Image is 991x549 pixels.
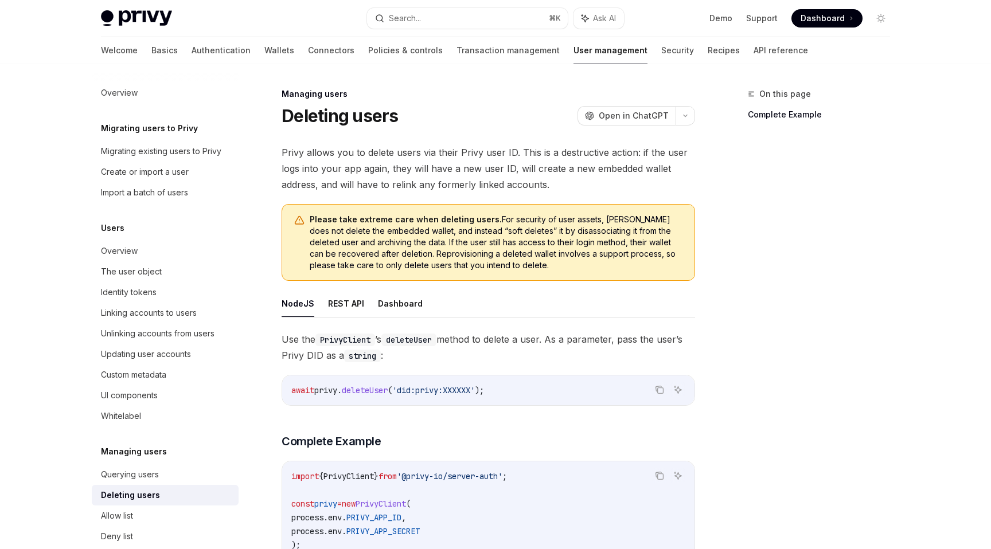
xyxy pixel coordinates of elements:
[92,323,239,344] a: Unlinking accounts from users
[101,86,138,100] div: Overview
[294,215,305,226] svg: Warning
[282,88,695,100] div: Managing users
[746,13,778,24] a: Support
[342,385,388,395] span: deleteUser
[573,8,624,29] button: Ask AI
[344,350,381,362] code: string
[314,385,337,395] span: privy
[573,37,647,64] a: User management
[401,512,406,523] span: ,
[328,512,342,523] span: env
[92,241,239,261] a: Overview
[754,37,808,64] a: API reference
[92,344,239,364] a: Updating user accounts
[92,406,239,426] a: Whitelabel
[101,368,166,382] div: Custom metadata
[101,121,198,135] h5: Migrating users to Privy
[397,471,502,481] span: '@privy-io/server-auth'
[342,526,346,536] span: .
[368,37,443,64] a: Policies & controls
[549,14,561,23] span: ⌘ K
[282,433,381,449] span: Complete Example
[101,10,172,26] img: light logo
[356,499,406,509] span: PrivyClient
[101,144,221,158] div: Migrating existing users to Privy
[101,285,157,299] div: Identity tokens
[599,110,669,121] span: Open in ChatGPT
[801,13,845,24] span: Dashboard
[337,499,342,509] span: =
[310,214,683,271] span: For security of user assets, [PERSON_NAME] does not delete the embedded wallet, and instead “soft...
[652,468,667,483] button: Copy the contents from the code block
[291,385,314,395] span: await
[661,37,694,64] a: Security
[670,382,685,397] button: Ask AI
[101,244,138,258] div: Overview
[502,471,507,481] span: ;
[282,144,695,193] span: Privy allows you to delete users via their Privy user ID. This is a destructive action: if the us...
[872,9,890,28] button: Toggle dark mode
[291,512,323,523] span: process
[670,468,685,483] button: Ask AI
[264,37,294,64] a: Wallets
[367,8,568,29] button: Search...⌘K
[192,37,251,64] a: Authentication
[457,37,560,64] a: Transaction management
[308,37,354,64] a: Connectors
[151,37,178,64] a: Basics
[374,471,379,481] span: }
[388,385,392,395] span: (
[92,385,239,406] a: UI components
[323,471,374,481] span: PrivyClient
[346,526,420,536] span: PRIVY_APP_SECRET
[92,182,239,203] a: Import a batch of users
[708,37,740,64] a: Recipes
[92,485,239,505] a: Deleting users
[92,141,239,162] a: Migrating existing users to Privy
[92,83,239,103] a: Overview
[101,347,191,361] div: Updating user accounts
[381,334,436,346] code: deleteUser
[389,11,421,25] div: Search...
[101,221,124,235] h5: Users
[291,526,323,536] span: process
[101,306,197,320] div: Linking accounts to users
[337,385,342,395] span: .
[101,186,188,199] div: Import a batch of users
[748,105,899,124] a: Complete Example
[282,331,695,363] span: Use the ’s method to delete a user. As a parameter, pass the user’s Privy DID as a :
[291,499,314,509] span: const
[92,303,239,323] a: Linking accounts to users
[101,530,133,543] div: Deny list
[406,499,411,509] span: (
[310,214,502,224] strong: Please take extreme care when deleting users.
[791,9,863,28] a: Dashboard
[92,261,239,282] a: The user object
[323,526,328,536] span: .
[92,526,239,547] a: Deny list
[578,106,676,126] button: Open in ChatGPT
[282,290,314,317] button: NodeJS
[101,468,159,481] div: Querying users
[342,512,346,523] span: .
[392,385,475,395] span: 'did:privy:XXXXXX'
[379,471,397,481] span: from
[101,509,133,523] div: Allow list
[323,512,328,523] span: .
[101,265,162,279] div: The user object
[314,499,337,509] span: privy
[319,471,323,481] span: {
[328,290,364,317] button: REST API
[92,282,239,303] a: Identity tokens
[475,385,484,395] span: );
[342,499,356,509] span: new
[101,445,167,458] h5: Managing users
[315,334,375,346] code: PrivyClient
[282,105,399,126] h1: Deleting users
[101,327,214,340] div: Unlinking accounts from users
[92,364,239,385] a: Custom metadata
[101,37,138,64] a: Welcome
[346,512,401,523] span: PRIVY_APP_ID
[92,464,239,485] a: Querying users
[101,488,160,502] div: Deleting users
